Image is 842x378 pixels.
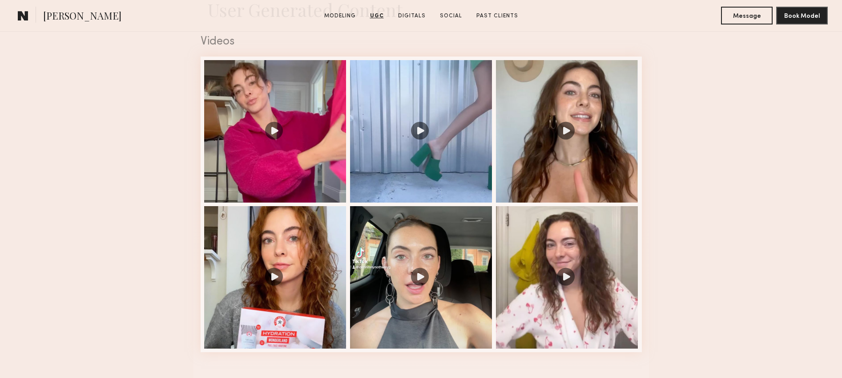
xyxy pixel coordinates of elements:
span: [PERSON_NAME] [43,9,121,24]
button: Book Model [776,7,828,24]
a: Social [436,12,466,20]
a: Past Clients [473,12,522,20]
a: UGC [367,12,387,20]
div: Videos [201,36,642,48]
a: Modeling [321,12,359,20]
a: Digitals [395,12,429,20]
a: Book Model [776,12,828,19]
button: Message [721,7,773,24]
